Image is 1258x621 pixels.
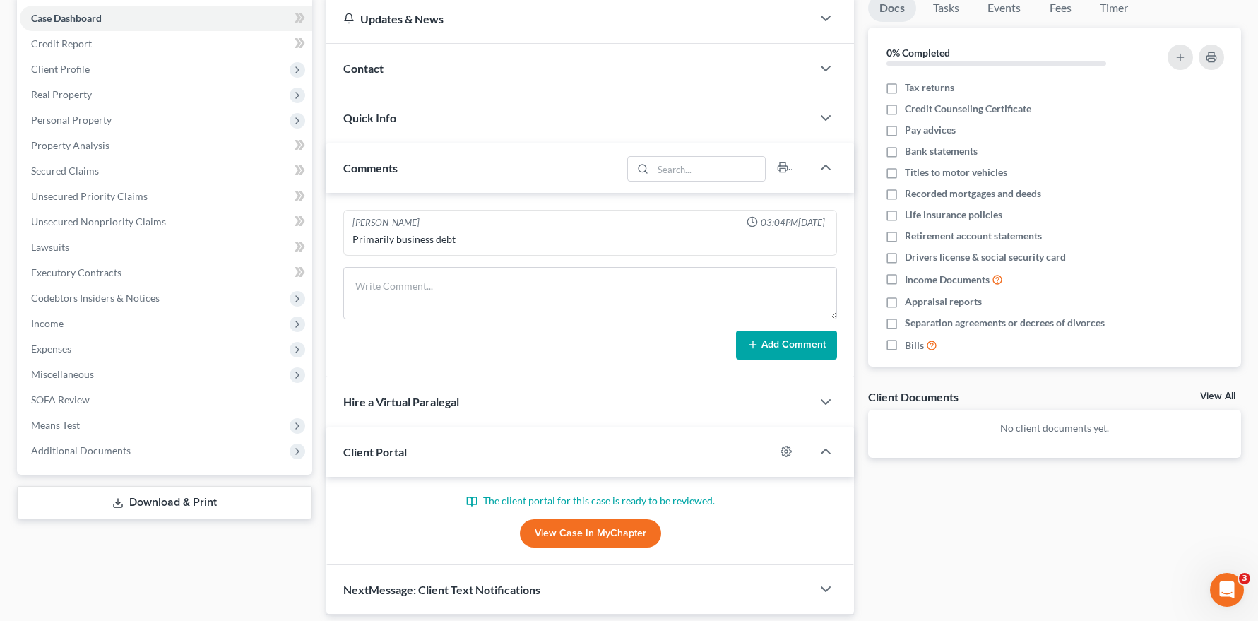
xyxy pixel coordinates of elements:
input: Search... [653,157,766,181]
a: Case Dashboard [20,6,312,31]
span: Lawsuits [31,241,69,253]
iframe: Intercom live chat [1210,573,1244,607]
span: Contact [343,61,384,75]
span: Appraisal reports [905,295,982,309]
div: Client Documents [868,389,959,404]
a: View All [1200,391,1235,401]
span: Drivers license & social security card [905,250,1066,264]
span: Additional Documents [31,444,131,456]
span: Property Analysis [31,139,109,151]
span: Secured Claims [31,165,99,177]
span: Tax returns [905,81,954,95]
a: SOFA Review [20,387,312,413]
a: Lawsuits [20,235,312,260]
span: Unsecured Priority Claims [31,190,148,202]
span: Pay advices [905,123,956,137]
span: Real Property [31,88,92,100]
span: Separation agreements or decrees of divorces [905,316,1105,330]
span: Expenses [31,343,71,355]
div: Primarily business debt [352,232,828,247]
span: Bills [905,338,924,353]
span: Quick Info [343,111,396,124]
span: Case Dashboard [31,12,102,24]
strong: 0% Completed [886,47,950,59]
a: Download & Print [17,486,312,519]
span: Bank statements [905,144,978,158]
span: Credit Counseling Certificate [905,102,1031,116]
span: Life insurance policies [905,208,1002,222]
a: Secured Claims [20,158,312,184]
a: Unsecured Nonpriority Claims [20,209,312,235]
div: [PERSON_NAME] [352,216,420,230]
span: Income [31,317,64,329]
span: Income Documents [905,273,990,287]
div: Updates & News [343,11,795,26]
span: Client Profile [31,63,90,75]
span: Comments [343,161,398,175]
a: Executory Contracts [20,260,312,285]
span: Recorded mortgages and deeds [905,187,1041,201]
span: Means Test [31,419,80,431]
p: No client documents yet. [879,421,1230,435]
a: Unsecured Priority Claims [20,184,312,209]
span: Codebtors Insiders & Notices [31,292,160,304]
span: Unsecured Nonpriority Claims [31,215,166,227]
span: Retirement account statements [905,229,1042,243]
span: 03:04PM[DATE] [761,216,825,230]
a: Property Analysis [20,133,312,158]
span: Titles to motor vehicles [905,165,1007,179]
button: Add Comment [736,331,837,360]
span: 3 [1239,573,1250,584]
span: Client Portal [343,445,407,459]
p: The client portal for this case is ready to be reviewed. [343,494,837,508]
span: Hire a Virtual Paralegal [343,395,459,408]
span: SOFA Review [31,394,90,406]
a: View Case in MyChapter [520,519,661,548]
span: NextMessage: Client Text Notifications [343,583,540,596]
span: Credit Report [31,37,92,49]
span: Miscellaneous [31,368,94,380]
a: Credit Report [20,31,312,57]
span: Executory Contracts [31,266,121,278]
span: Personal Property [31,114,112,126]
